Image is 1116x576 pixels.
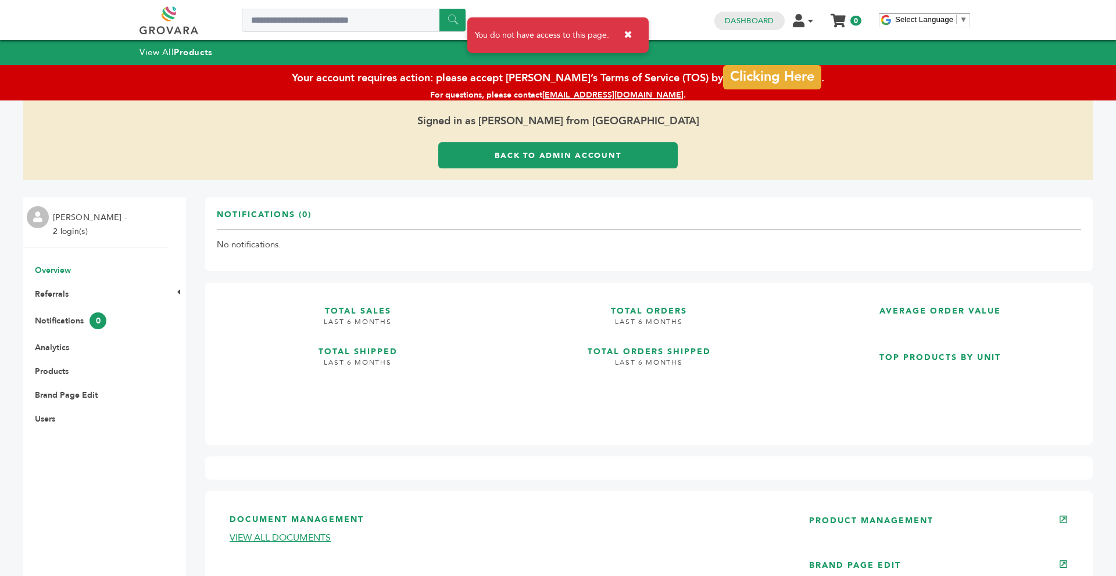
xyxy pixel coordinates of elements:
a: Dashboard [725,16,774,26]
h3: AVERAGE ORDER VALUE [799,294,1081,317]
a: Overview [35,265,71,276]
span: ▼ [960,15,967,24]
td: No notifications. [217,230,1081,260]
h4: LAST 6 MONTHS [217,317,499,336]
a: Analytics [35,342,69,353]
li: [PERSON_NAME] - 2 login(s) [53,211,130,239]
a: My Cart [832,10,845,23]
a: Notifications0 [35,315,106,326]
h3: Notifications (0) [217,209,312,229]
span: 0 [850,16,861,26]
h3: TOTAL SHIPPED [217,335,499,358]
input: Search a product or brand... [242,9,466,32]
h4: LAST 6 MONTHS [508,317,790,336]
a: Referrals [35,289,69,300]
button: ✖ [615,23,641,47]
strong: Products [174,46,212,58]
h3: TOP PRODUCTS BY UNIT [799,341,1081,363]
span: Select Language [895,15,953,24]
a: TOTAL SALES LAST 6 MONTHS TOTAL SHIPPED LAST 6 MONTHS [217,294,499,424]
a: Products [35,366,69,377]
a: Brand Page Edit [35,390,98,401]
span: Signed in as [PERSON_NAME] from [GEOGRAPHIC_DATA] [23,100,1093,142]
span: You do not have access to this page. [475,30,609,41]
a: AVERAGE ORDER VALUE [799,294,1081,332]
h4: LAST 6 MONTHS [508,358,790,376]
a: View AllProducts [139,46,213,58]
a: Back to Admin Account [438,142,678,168]
a: TOTAL ORDERS LAST 6 MONTHS TOTAL ORDERS SHIPPED LAST 6 MONTHS [508,294,790,424]
a: [EMAIL_ADDRESS][DOMAIN_NAME] [542,89,684,100]
a: Users [35,413,55,424]
img: profile.png [27,206,49,228]
span: 0 [90,312,106,329]
a: TOP PRODUCTS BY UNIT [799,341,1081,424]
a: PRODUCT MANAGEMENT [809,515,933,526]
h3: TOTAL SALES [217,294,499,317]
a: Clicking Here [723,65,821,89]
h4: LAST 6 MONTHS [217,358,499,376]
h3: TOTAL ORDERS SHIPPED [508,335,790,358]
h3: TOTAL ORDERS [508,294,790,317]
a: BRAND PAGE EDIT [809,560,901,571]
a: Select Language​ [895,15,967,24]
h3: DOCUMENT MANAGEMENT [230,514,774,532]
a: VIEW ALL DOCUMENTS [230,531,331,544]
